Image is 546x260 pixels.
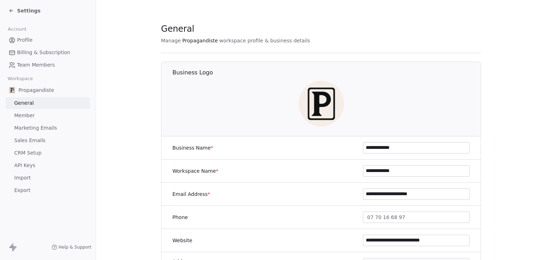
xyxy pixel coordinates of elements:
label: Phone [172,214,188,221]
label: Website [172,237,192,244]
span: Export [14,187,31,194]
a: Sales Emails [6,135,90,146]
span: Import [14,174,31,182]
a: Marketing Emails [6,122,90,134]
h1: Business Logo [172,69,481,77]
span: Account [5,24,30,35]
span: Member [14,112,35,119]
a: Billing & Subscription [6,47,90,58]
label: Email Address [172,191,210,198]
span: Propagandiste [18,87,54,94]
span: Workspace [5,73,36,84]
img: logo.png [299,81,344,126]
span: Settings [17,7,41,14]
label: Workspace Name [172,167,218,175]
label: Business Name [172,144,213,151]
span: CRM Setup [14,149,42,157]
span: General [161,24,194,34]
a: Profile [6,34,90,46]
a: Export [6,184,90,196]
button: 07 70 16 68 97 [363,212,470,223]
a: Settings [9,7,41,14]
a: CRM Setup [6,147,90,159]
span: Manage [161,37,181,44]
span: Profile [17,36,33,44]
span: Propagandiste [182,37,218,44]
span: workspace profile & business details [219,37,310,44]
img: logo.png [9,87,16,94]
span: Sales Emails [14,137,45,144]
a: Team Members [6,59,90,71]
span: Billing & Subscription [17,49,70,56]
a: General [6,97,90,109]
span: Help & Support [59,244,91,250]
a: Import [6,172,90,184]
a: Member [6,110,90,121]
a: API Keys [6,160,90,171]
span: Marketing Emails [14,124,57,132]
a: Help & Support [52,244,91,250]
span: 07 70 16 68 97 [367,214,405,221]
span: Team Members [17,61,55,69]
span: General [14,99,34,107]
span: API Keys [14,162,35,169]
